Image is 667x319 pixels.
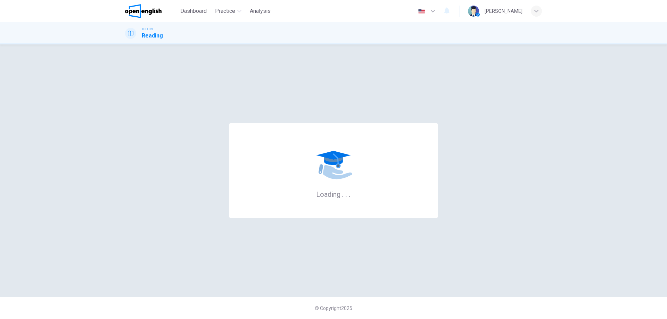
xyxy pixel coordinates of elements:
[180,7,207,15] span: Dashboard
[215,7,235,15] span: Practice
[212,5,244,17] button: Practice
[142,27,153,32] span: TOEFL®
[345,188,347,199] h6: .
[247,5,273,17] button: Analysis
[250,7,271,15] span: Analysis
[417,9,426,14] img: en
[178,5,209,17] button: Dashboard
[142,32,163,40] h1: Reading
[125,4,178,18] a: OpenEnglish logo
[316,190,351,199] h6: Loading
[468,6,479,17] img: Profile picture
[348,188,351,199] h6: .
[341,188,344,199] h6: .
[125,4,162,18] img: OpenEnglish logo
[315,305,352,311] span: © Copyright 2025
[485,7,522,15] div: [PERSON_NAME]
